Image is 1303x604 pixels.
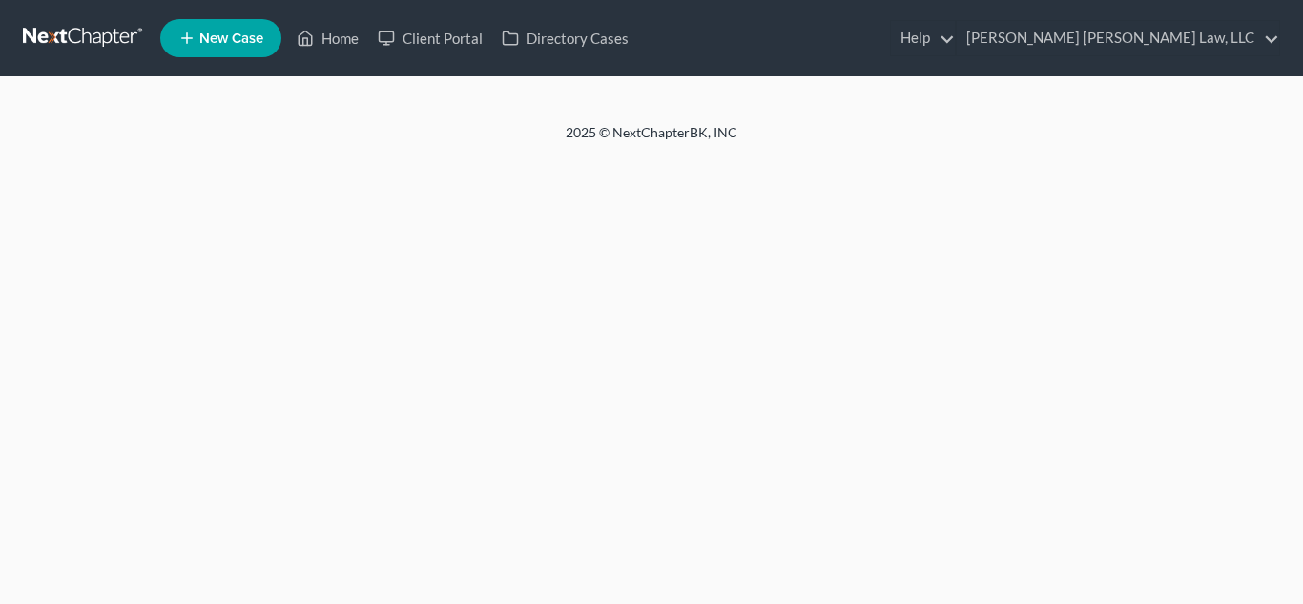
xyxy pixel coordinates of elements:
[492,21,638,55] a: Directory Cases
[368,21,492,55] a: Client Portal
[957,21,1279,55] a: [PERSON_NAME] [PERSON_NAME] Law, LLC
[108,123,1195,157] div: 2025 © NextChapterBK, INC
[287,21,368,55] a: Home
[891,21,955,55] a: Help
[160,19,281,57] new-legal-case-button: New Case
